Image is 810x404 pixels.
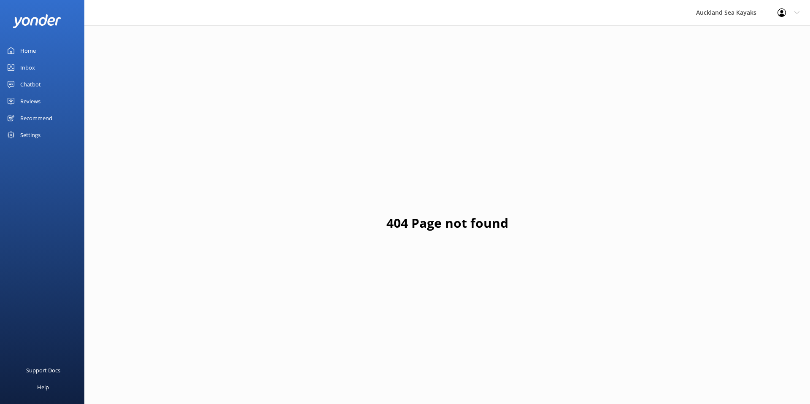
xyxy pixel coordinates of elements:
div: Support Docs [26,362,60,379]
h1: 404 Page not found [386,213,508,233]
div: Reviews [20,93,40,110]
div: Inbox [20,59,35,76]
img: yonder-white-logo.png [13,14,61,28]
div: Settings [20,127,40,143]
div: Home [20,42,36,59]
div: Recommend [20,110,52,127]
div: Help [37,379,49,396]
div: Chatbot [20,76,41,93]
